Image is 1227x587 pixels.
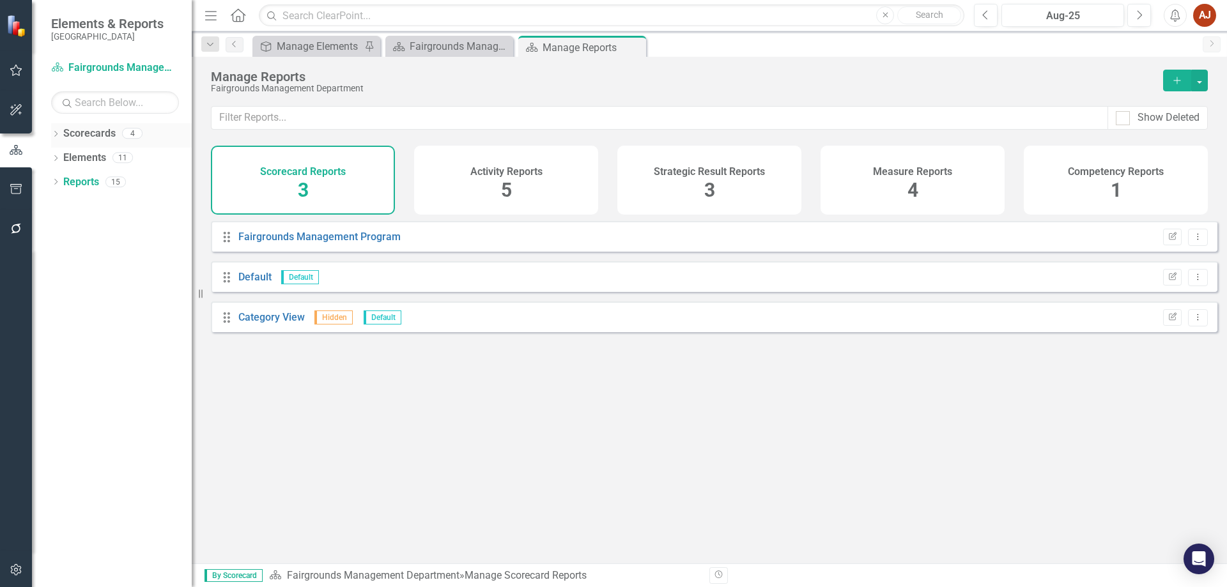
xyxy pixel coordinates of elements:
[259,4,964,27] input: Search ClearPoint...
[1138,111,1200,125] div: Show Deleted
[543,40,643,56] div: Manage Reports
[907,179,918,201] span: 4
[211,84,1150,93] div: Fairgrounds Management Department
[1193,4,1216,27] button: AJ
[298,179,309,201] span: 3
[51,61,179,75] a: Fairgrounds Management Department
[897,6,961,24] button: Search
[314,310,353,324] span: Hidden
[389,38,510,54] a: Fairgrounds Management Program
[470,166,543,178] h4: Activity Reports
[238,271,272,283] a: Default
[410,38,510,54] div: Fairgrounds Management Program
[269,568,700,583] div: » Manage Scorecard Reports
[63,175,99,190] a: Reports
[51,16,164,31] span: Elements & Reports
[281,270,319,284] span: Default
[63,151,106,165] a: Elements
[112,153,133,164] div: 11
[211,70,1150,84] div: Manage Reports
[916,10,943,20] span: Search
[501,179,512,201] span: 5
[704,179,715,201] span: 3
[287,569,459,581] a: Fairgrounds Management Department
[1111,179,1122,201] span: 1
[51,31,164,42] small: [GEOGRAPHIC_DATA]
[1184,544,1214,574] div: Open Intercom Messenger
[873,166,952,178] h4: Measure Reports
[238,231,401,243] a: Fairgrounds Management Program
[654,166,765,178] h4: Strategic Result Reports
[260,166,346,178] h4: Scorecard Reports
[105,176,126,187] div: 15
[211,106,1108,130] input: Filter Reports...
[63,126,116,141] a: Scorecards
[51,91,179,114] input: Search Below...
[238,311,305,323] a: Category View
[364,310,401,324] span: Default
[204,569,263,582] span: By Scorecard
[122,128,143,139] div: 4
[1006,8,1120,24] div: Aug-25
[1068,166,1164,178] h4: Competency Reports
[256,38,361,54] a: Manage Elements
[6,15,29,37] img: ClearPoint Strategy
[1001,4,1124,27] button: Aug-25
[277,38,361,54] div: Manage Elements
